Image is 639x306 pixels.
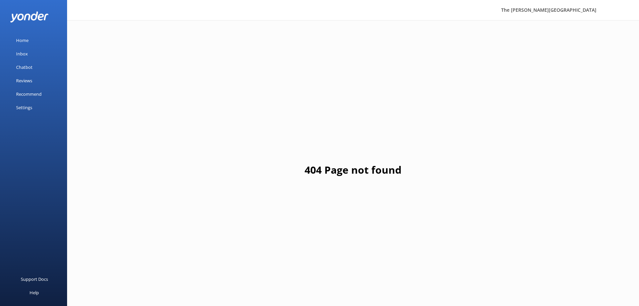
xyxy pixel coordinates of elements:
div: Support Docs [21,272,48,286]
div: Chatbot [16,60,33,74]
div: Help [30,286,39,299]
h1: 404 Page not found [305,162,402,178]
div: Reviews [16,74,32,87]
div: Recommend [16,87,42,101]
img: yonder-white-logo.png [10,11,49,23]
div: Inbox [16,47,28,60]
div: Home [16,34,29,47]
div: Settings [16,101,32,114]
